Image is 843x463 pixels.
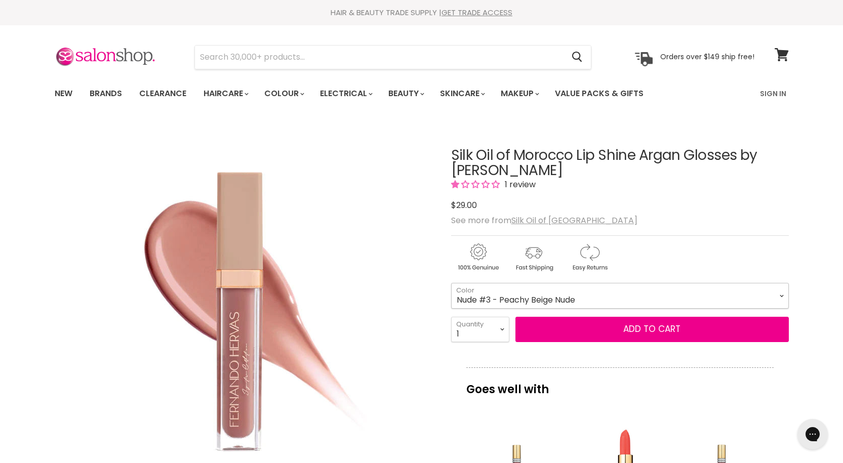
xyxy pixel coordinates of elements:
a: Clearance [132,83,194,104]
img: Silk Oil of Morocco Lip Shine Argan Glosses by Fernando Hervas [92,159,395,463]
a: Value Packs & Gifts [547,83,651,104]
span: $29.00 [451,199,477,211]
input: Search [195,46,564,69]
a: Silk Oil of [GEOGRAPHIC_DATA] [511,215,637,226]
select: Quantity [451,317,509,342]
a: Skincare [432,83,491,104]
img: genuine.gif [451,242,505,273]
a: Colour [257,83,310,104]
div: HAIR & BEAUTY TRADE SUPPLY | [42,8,801,18]
iframe: Gorgias live chat messenger [792,415,833,453]
span: 1 review [502,179,536,190]
a: Brands [82,83,130,104]
a: Electrical [312,83,379,104]
span: See more from [451,215,637,226]
button: Search [564,46,591,69]
h1: Silk Oil of Morocco Lip Shine Argan Glosses by [PERSON_NAME] [451,148,789,179]
img: shipping.gif [507,242,560,273]
img: returns.gif [563,242,616,273]
a: Beauty [381,83,430,104]
nav: Main [42,79,801,108]
form: Product [194,45,591,69]
span: 1.00 stars [451,179,502,190]
a: Makeup [493,83,545,104]
a: Haircare [196,83,255,104]
a: Sign In [754,83,792,104]
a: New [47,83,80,104]
a: GET TRADE ACCESS [441,7,512,18]
ul: Main menu [47,79,703,108]
p: Goes well with [466,367,774,401]
p: Orders over $149 ship free! [660,52,754,61]
button: Add to cart [515,317,789,342]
